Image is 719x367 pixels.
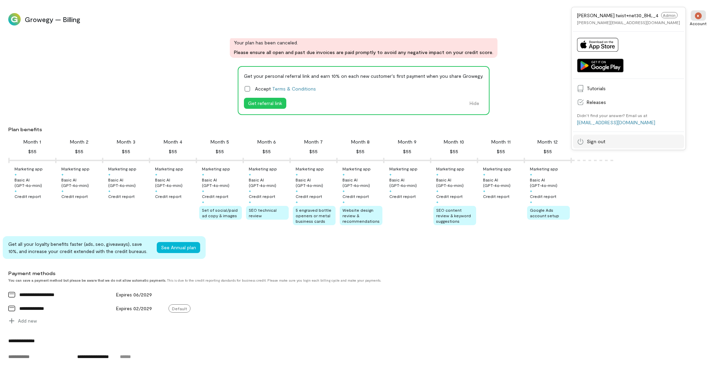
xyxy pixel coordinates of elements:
div: + [530,199,532,205]
div: + [296,171,298,177]
span: Google Ads account setup [530,208,559,218]
div: Marketing app [202,166,230,171]
div: Credit report [61,193,88,199]
div: Credit report [14,193,41,199]
div: + [342,199,345,205]
div: + [436,171,439,177]
div: Credit report [108,193,135,199]
div: + [342,171,345,177]
a: Terms & Conditions [272,86,316,92]
div: Basic AI (GPT‑4o‑mini) [108,177,148,188]
span: Admin [661,12,678,18]
div: Account [690,21,707,26]
div: $55 [356,147,364,156]
div: $55 [28,147,37,156]
div: + [61,171,64,177]
div: Month 7 [304,138,323,145]
div: $55 [309,147,318,156]
div: + [249,171,251,177]
div: Marketing app [61,166,90,171]
span: Website design review & recommendations [342,208,380,223]
div: Marketing app [155,166,183,171]
div: Credit report [530,193,556,199]
div: + [108,188,111,193]
div: $55 [122,147,130,156]
div: + [249,199,251,205]
span: [PERSON_NAME].twist+net30_BHL_4 [577,12,658,18]
div: Marketing app [108,166,136,171]
span: 5 engraved bottle openers or metal business cards [296,208,331,223]
div: $55 [216,147,224,156]
div: Plan benefits [8,126,716,133]
div: Credit report [249,193,275,199]
div: Basic AI (GPT‑4o‑mini) [61,177,101,188]
div: Credit report [296,193,322,199]
img: Get it on Google Play [577,59,624,72]
a: Releases [573,95,684,109]
div: Basic AI (GPT‑4o‑mini) [530,177,570,188]
div: Month 2 [70,138,89,145]
div: Credit report [342,193,369,199]
div: $55 [169,147,177,156]
div: Month 6 [257,138,276,145]
div: Credit report [483,193,510,199]
div: Month 4 [164,138,182,145]
div: Marketing app [14,166,43,171]
div: Marketing app [483,166,511,171]
div: + [155,171,157,177]
span: Releases [587,99,680,106]
span: Accept [255,85,316,92]
div: + [436,199,439,205]
span: Growegy — Billing [25,14,682,24]
div: Marketing app [249,166,277,171]
span: Add new [18,317,37,324]
div: + [14,171,17,177]
div: + [530,171,532,177]
div: + [249,188,251,193]
div: Basic AI (GPT‑4o‑mini) [296,177,336,188]
div: Month 8 [351,138,370,145]
div: $55 [75,147,83,156]
div: *Account [686,7,711,32]
span: Set of social/paid ad copy & images [202,208,238,218]
span: Please ensure all open and past due invoices are paid promptly to avoid any negative impact on yo... [234,49,493,56]
div: + [436,188,439,193]
a: Tutorials [573,82,684,95]
div: + [296,188,298,193]
div: Get all your loyalty benefits faster (ads, seo, giveaways), save 10%, and increase your credit ex... [8,240,151,255]
div: Basic AI (GPT‑4o‑mini) [14,177,54,188]
div: Marketing app [436,166,464,171]
div: $55 [544,147,552,156]
div: + [202,188,204,193]
div: Basic AI (GPT‑4o‑mini) [483,177,523,188]
span: Expires 02/2029 [116,305,152,311]
div: + [296,199,298,205]
div: Marketing app [530,166,558,171]
div: Basic AI (GPT‑4o‑mini) [155,177,195,188]
span: Tutorials [587,85,680,92]
button: See Annual plan [157,242,200,253]
div: $55 [497,147,505,156]
div: + [389,188,392,193]
div: $55 [450,147,458,156]
div: + [483,188,485,193]
div: Credit report [436,193,463,199]
div: $55 [263,147,271,156]
div: Basic AI (GPT‑4o‑mini) [389,177,429,188]
div: Marketing app [342,166,371,171]
div: Month 11 [491,138,511,145]
div: Month 5 [210,138,229,145]
div: Credit report [202,193,228,199]
div: Credit report [155,193,182,199]
div: Get your personal referral link and earn 10% on each new customer's first payment when you share ... [244,72,483,80]
div: This is due to the credit reporting standards for business credit. Please make sure you login eac... [8,278,645,282]
strong: You can save a payment method but please be aware that we do not allow automatic payments. [8,278,166,282]
div: + [530,188,532,193]
div: Marketing app [296,166,324,171]
span: SEO content review & keyword suggestions [436,208,471,223]
span: SEO technical review [249,208,277,218]
div: + [342,188,345,193]
div: [PERSON_NAME][EMAIL_ADDRESS][DOMAIN_NAME] [577,20,680,25]
div: Month 10 [444,138,464,145]
span: Default [168,304,191,313]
